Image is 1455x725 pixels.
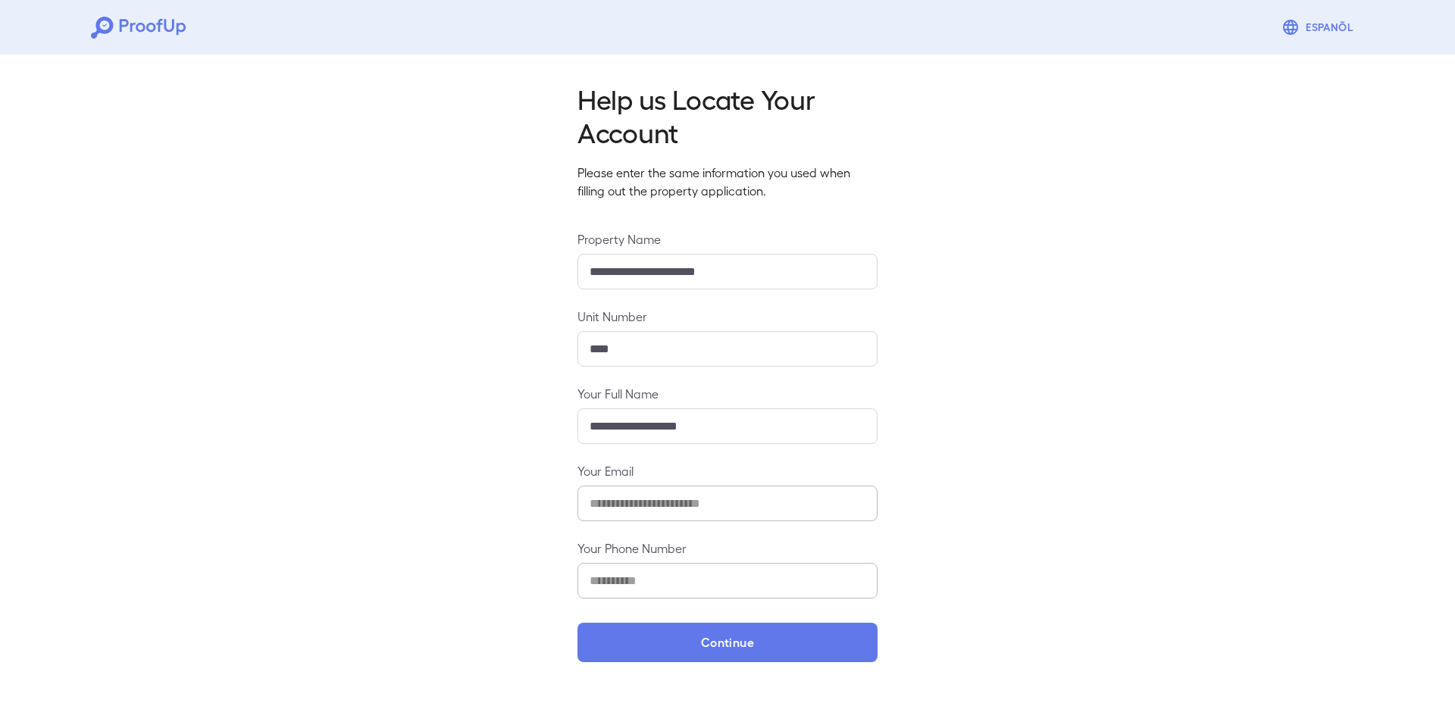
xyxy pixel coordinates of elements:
[577,623,878,662] button: Continue
[577,385,878,402] label: Your Full Name
[577,462,878,480] label: Your Email
[577,230,878,248] label: Property Name
[577,539,878,557] label: Your Phone Number
[577,308,878,325] label: Unit Number
[1275,12,1364,42] button: Espanõl
[577,82,878,148] h2: Help us Locate Your Account
[577,164,878,200] p: Please enter the same information you used when filling out the property application.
